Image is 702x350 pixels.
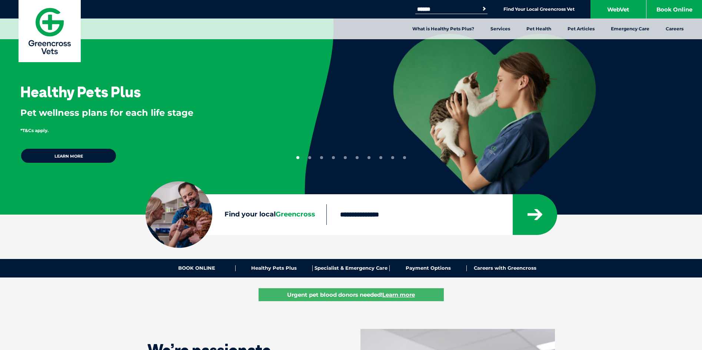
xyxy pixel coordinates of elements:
[391,156,394,159] button: 9 of 10
[356,156,359,159] button: 6 of 10
[503,6,575,12] a: Find Your Local Greencross Vet
[344,156,347,159] button: 5 of 10
[379,156,382,159] button: 8 of 10
[146,209,326,220] label: Find your local
[320,156,323,159] button: 3 of 10
[404,18,482,39] a: What is Healthy Pets Plus?
[313,265,390,271] a: Specialist & Emergency Care
[559,18,603,39] a: Pet Articles
[658,18,692,39] a: Careers
[332,156,335,159] button: 4 of 10
[20,107,280,119] p: Pet wellness plans for each life stage
[390,265,467,271] a: Payment Options
[482,18,518,39] a: Services
[467,265,543,271] a: Careers with Greencross
[603,18,658,39] a: Emergency Care
[20,84,141,99] h3: Healthy Pets Plus
[308,156,311,159] button: 2 of 10
[276,210,315,218] span: Greencross
[480,5,488,13] button: Search
[20,148,117,164] a: Learn more
[518,18,559,39] a: Pet Health
[367,156,370,159] button: 7 of 10
[296,156,299,159] button: 1 of 10
[259,288,444,301] a: Urgent pet blood donors needed!Learn more
[159,265,236,271] a: BOOK ONLINE
[236,265,313,271] a: Healthy Pets Plus
[403,156,406,159] button: 10 of 10
[20,128,49,133] span: *T&Cs apply.
[382,291,415,298] u: Learn more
